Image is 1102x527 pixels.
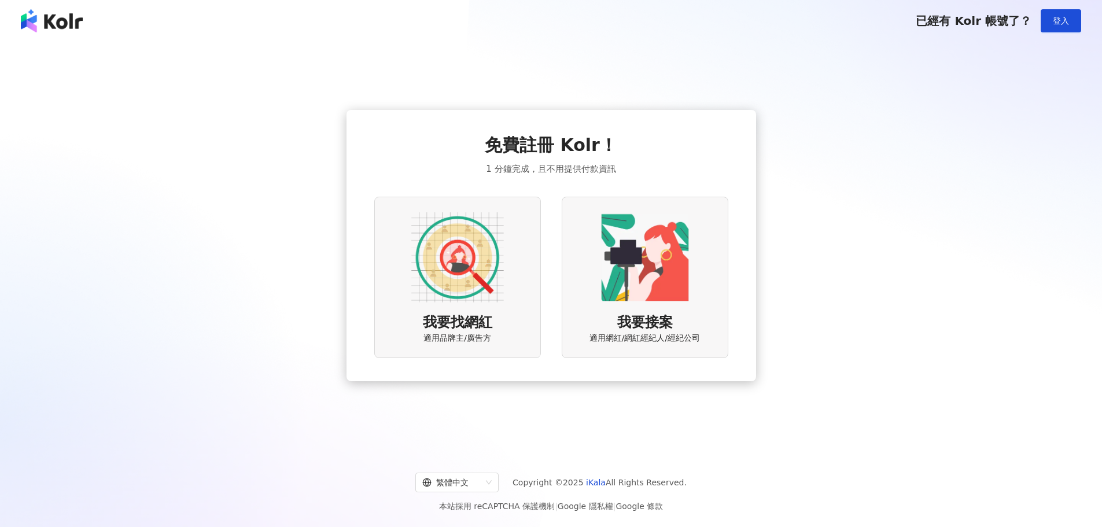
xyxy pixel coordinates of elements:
a: Google 條款 [616,502,663,511]
span: | [555,502,558,511]
a: iKala [586,478,606,487]
a: Google 隱私權 [558,502,613,511]
span: 適用網紅/網紅經紀人/經紀公司 [589,333,700,344]
span: 適用品牌主/廣告方 [423,333,491,344]
span: 免費註冊 Kolr！ [485,133,617,157]
img: AD identity option [411,211,504,304]
div: 繁體中文 [422,473,481,492]
span: Copyright © 2025 All Rights Reserved. [513,476,687,489]
span: 已經有 Kolr 帳號了？ [916,14,1031,28]
span: 本站採用 reCAPTCHA 保護機制 [439,499,663,513]
span: 登入 [1053,16,1069,25]
img: logo [21,9,83,32]
span: | [613,502,616,511]
span: 1 分鐘完成，且不用提供付款資訊 [486,162,616,176]
span: 我要接案 [617,313,673,333]
img: KOL identity option [599,211,691,304]
button: 登入 [1041,9,1081,32]
span: 我要找網紅 [423,313,492,333]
